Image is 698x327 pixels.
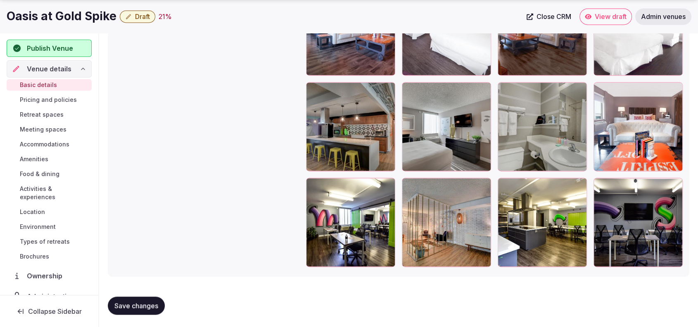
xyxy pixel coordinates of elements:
a: Types of retreats [7,236,92,247]
span: Draft [135,12,150,21]
span: Retreat spaces [20,111,64,119]
span: Food & dining [20,170,59,178]
a: Meeting spaces [7,124,92,135]
span: Environment [20,223,56,231]
a: Accommodations [7,139,92,150]
div: DSC0892_P.jpg [306,178,395,267]
span: Admin venues [641,12,686,21]
a: Ownership [7,267,92,285]
button: 21% [159,12,172,21]
a: Brochures [7,251,92,262]
span: Collapse Sidebar [28,307,82,315]
span: Save changes [114,301,158,310]
a: View draft [579,8,632,25]
span: Location [20,208,45,216]
span: Meeting spaces [20,125,66,134]
a: Admin venues [635,8,691,25]
div: DSC0876_P.jpg [498,178,587,267]
span: Administration [27,292,78,301]
span: Pricing and policies [20,96,77,104]
a: Administration [7,288,92,305]
a: Close CRM [522,8,576,25]
div: Real_World_Suite3_P.jpg [402,178,491,267]
div: 21 % [159,12,172,21]
div: Poolside_Suite_with_King_Bed2_P.jpg [594,82,683,171]
span: Publish Venue [27,43,73,53]
span: Brochures [20,252,49,261]
a: Pricing and policies [7,94,92,106]
div: GOLD_SPIKE_DOUBLE_QUEEN_BATHROOM_P.jpg [498,82,587,171]
a: Environment [7,221,92,233]
span: Venue details [27,64,71,74]
button: Collapse Sidebar [7,302,92,320]
button: Draft [120,10,155,23]
div: DSC0870_P.jpg [594,178,683,267]
a: Location [7,206,92,218]
div: Real_World_Suite2_P.jpg [306,82,395,171]
button: Publish Venue [7,40,92,57]
a: Amenities [7,153,92,165]
span: Close CRM [537,12,571,21]
span: Amenities [20,155,48,163]
a: Basic details [7,79,92,91]
span: Types of retreats [20,238,70,246]
span: Accommodations [20,140,69,148]
h1: Oasis at Gold Spike [7,8,116,24]
span: Basic details [20,81,57,89]
a: Food & dining [7,168,92,180]
button: Save changes [108,296,165,315]
span: Activities & experiences [20,185,88,201]
span: View draft [595,12,627,21]
a: Retreat spaces [7,109,92,120]
div: Gold_Spike_Queen_Room_2_P.jpg [402,82,491,171]
a: Activities & experiences [7,183,92,203]
span: Ownership [27,271,66,281]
